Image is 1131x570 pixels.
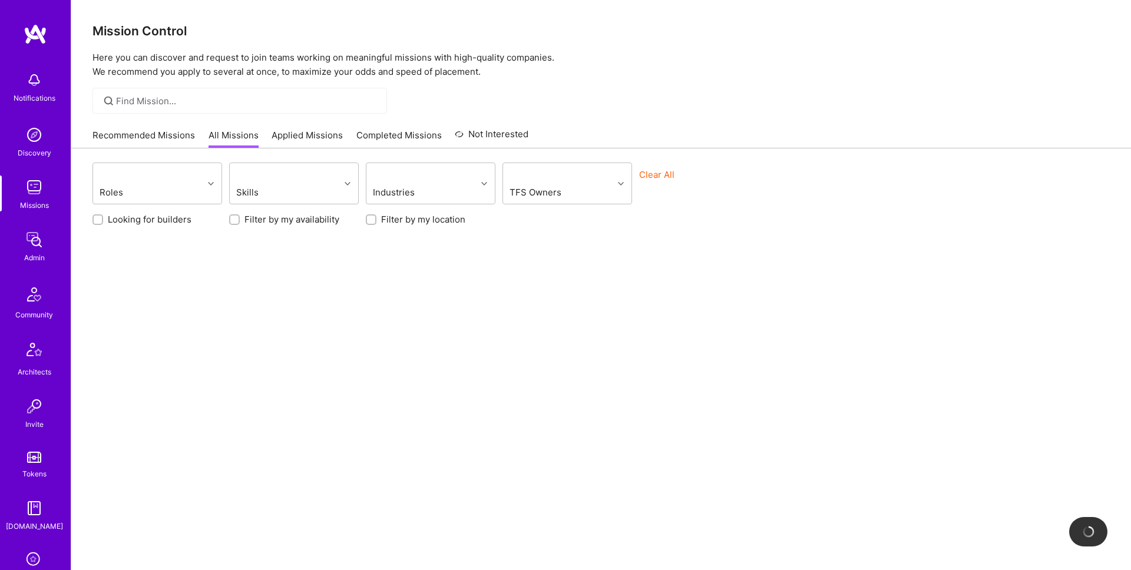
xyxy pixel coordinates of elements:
[92,24,1110,38] h3: Mission Control
[116,95,378,107] input: Find Mission...
[102,94,115,108] i: icon SearchGrey
[455,127,528,148] a: Not Interested
[20,280,48,309] img: Community
[370,184,446,201] div: Industries
[272,129,343,148] a: Applied Missions
[14,92,55,104] div: Notifications
[22,68,46,92] img: bell
[22,468,47,480] div: Tokens
[381,213,465,226] label: Filter by my location
[507,184,587,201] div: TFS Owners
[1080,523,1097,540] img: loading
[22,123,46,147] img: discovery
[20,337,48,366] img: Architects
[618,181,624,187] i: icon Chevron
[18,366,51,378] div: Architects
[108,213,191,226] label: Looking for builders
[24,251,45,264] div: Admin
[24,24,47,45] img: logo
[22,175,46,199] img: teamwork
[97,184,163,201] div: Roles
[18,147,51,159] div: Discovery
[356,129,442,148] a: Completed Missions
[15,309,53,321] div: Community
[22,228,46,251] img: admin teamwork
[244,213,339,226] label: Filter by my availability
[639,168,674,181] button: Clear All
[6,520,63,532] div: [DOMAIN_NAME]
[345,181,350,187] i: icon Chevron
[27,452,41,463] img: tokens
[233,184,299,201] div: Skills
[481,181,487,187] i: icon Chevron
[92,129,195,148] a: Recommended Missions
[20,199,49,211] div: Missions
[25,418,44,430] div: Invite
[209,129,259,148] a: All Missions
[22,496,46,520] img: guide book
[22,395,46,418] img: Invite
[92,51,1110,79] p: Here you can discover and request to join teams working on meaningful missions with high-quality ...
[208,181,214,187] i: icon Chevron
